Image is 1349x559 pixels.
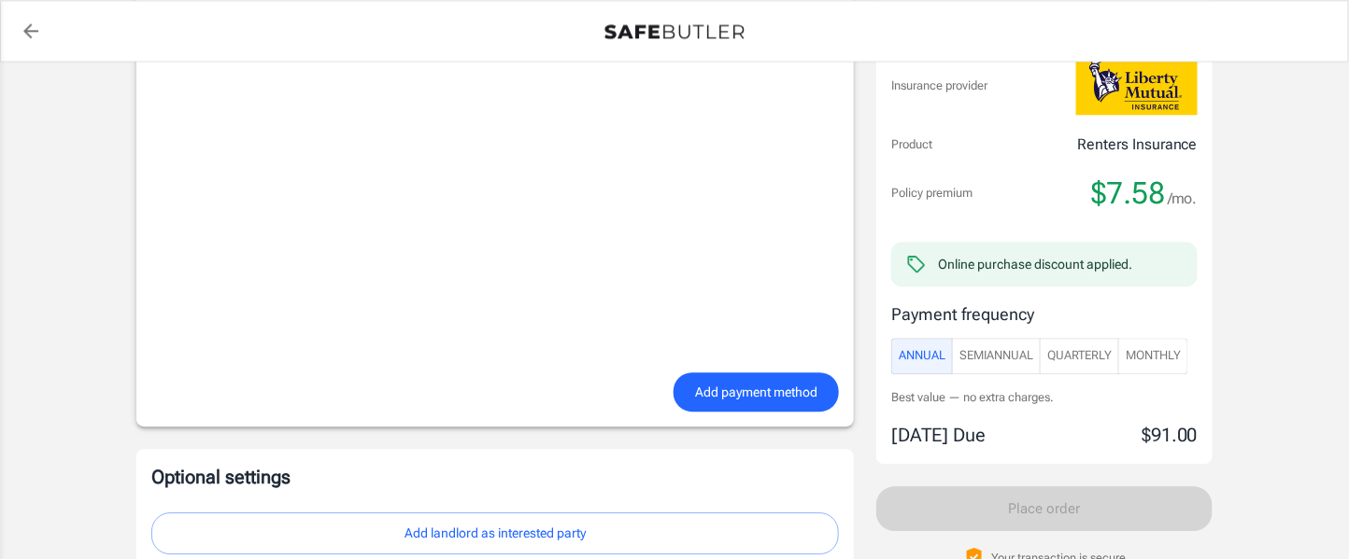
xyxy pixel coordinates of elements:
span: Monthly [1126,345,1181,367]
button: Annual [891,338,953,374]
p: Payment frequency [891,301,1198,327]
img: Back to quotes [604,24,745,39]
span: $7.58 [1091,175,1165,212]
p: Product [891,135,932,154]
span: /mo. [1168,186,1198,212]
button: SemiAnnual [952,338,1041,374]
p: [DATE] Due [891,421,986,449]
img: Liberty Mutual [1076,56,1198,115]
button: Quarterly [1040,338,1119,374]
button: Add landlord as interested party [151,512,839,554]
span: Add payment method [695,381,817,404]
div: Online purchase discount applied. [938,255,1132,273]
a: back to quotes [12,12,50,49]
p: Optional settings [151,464,839,490]
p: Insurance provider [891,77,987,95]
span: SemiAnnual [959,345,1033,367]
button: Monthly [1118,338,1188,374]
p: Best value — no extra charges. [891,389,1198,407]
p: Policy premium [891,184,973,203]
button: Add payment method [674,372,839,412]
span: Annual [899,345,945,367]
p: $91.00 [1142,421,1198,449]
span: Quarterly [1047,345,1112,367]
p: Renters Insurance [1077,133,1198,156]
